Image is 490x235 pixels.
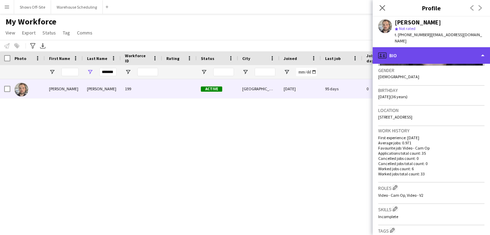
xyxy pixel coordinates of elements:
[378,193,423,198] span: Video - Cam Op, Video - V2
[125,53,150,63] span: Workforce ID
[77,30,92,36] span: Comms
[378,227,484,234] h3: Tags
[373,3,490,12] h3: Profile
[378,127,484,134] h3: Work history
[378,151,484,156] p: Applications total count: 35
[61,68,79,76] input: First Name Filter Input
[378,205,484,213] h3: Skills
[99,68,117,76] input: Last Name Filter Input
[22,30,36,36] span: Export
[14,83,28,96] img: Alexander Burnham
[284,69,290,75] button: Open Filter Menu
[378,161,484,166] p: Cancelled jobs total count: 0
[378,166,484,171] p: Worked jobs count: 6
[40,28,59,37] a: Status
[201,69,207,75] button: Open Filter Menu
[378,171,484,176] p: Worked jobs total count: 33
[395,19,441,25] div: [PERSON_NAME]
[373,47,490,64] div: Bio
[378,94,408,99] span: [DATE] (36 years)
[378,184,484,191] h3: Roles
[378,145,484,151] p: Favourite job: Video - Cam Op
[87,56,107,61] span: Last Name
[125,69,131,75] button: Open Filter Menu
[325,56,341,61] span: Last job
[121,79,162,98] div: 199
[378,87,484,93] h3: Birthday
[51,0,103,14] button: Warehouse Scheduling
[14,0,51,14] button: Shows Off-Site
[201,86,222,92] span: Active
[201,56,214,61] span: Status
[378,67,484,73] h3: Gender
[321,79,362,98] div: 95 days
[284,56,297,61] span: Joined
[238,79,280,98] div: [GEOGRAPHIC_DATA]
[255,68,275,76] input: City Filter Input
[378,74,419,79] span: [DEMOGRAPHIC_DATA]
[49,56,70,61] span: First Name
[280,79,321,98] div: [DATE]
[166,56,179,61] span: Rating
[378,140,484,145] p: Average jobs: 0.971
[378,135,484,140] p: First experience: [DATE]
[137,68,158,76] input: Workforce ID Filter Input
[6,17,56,27] span: My Workforce
[362,79,407,98] div: 0
[399,26,415,31] span: Not rated
[49,69,55,75] button: Open Filter Menu
[366,53,395,63] span: Jobs (last 90 days)
[39,42,47,50] app-action-btn: Export XLSX
[213,68,234,76] input: Status Filter Input
[87,69,93,75] button: Open Filter Menu
[296,68,317,76] input: Joined Filter Input
[45,79,83,98] div: [PERSON_NAME]
[63,30,70,36] span: Tag
[74,28,95,37] a: Comms
[242,69,248,75] button: Open Filter Menu
[3,28,18,37] a: View
[60,28,73,37] a: Tag
[19,28,38,37] a: Export
[29,42,37,50] app-action-btn: Advanced filters
[395,32,482,43] span: | [EMAIL_ADDRESS][DOMAIN_NAME]
[378,107,484,113] h3: Location
[378,214,484,219] p: Incomplete
[242,56,250,61] span: City
[378,156,484,161] p: Cancelled jobs count: 0
[42,30,56,36] span: Status
[6,30,15,36] span: View
[378,114,412,120] span: [STREET_ADDRESS]
[14,56,26,61] span: Photo
[83,79,121,98] div: [PERSON_NAME]
[395,32,431,37] span: t. [PHONE_NUMBER]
